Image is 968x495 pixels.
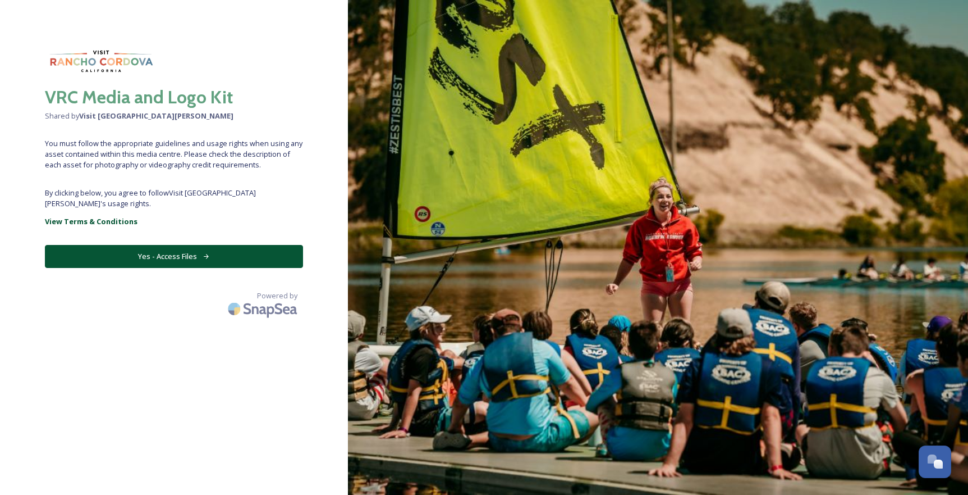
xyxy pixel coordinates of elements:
img: VRC%20Rainbow%20Horizontal%20Logo%20-%20Black%20text.png [45,45,157,78]
strong: Visit [GEOGRAPHIC_DATA][PERSON_NAME] [79,111,233,121]
img: SnapSea Logo [224,296,303,322]
span: Shared by [45,111,303,121]
button: Open Chat [919,446,951,478]
h2: VRC Media and Logo Kit [45,84,303,111]
span: Powered by [257,290,297,301]
button: Yes - Access Files [45,245,303,268]
a: View Terms & Conditions [45,215,303,228]
strong: View Terms & Conditions [45,216,137,226]
span: By clicking below, you agree to follow Visit [GEOGRAPHIC_DATA][PERSON_NAME] 's usage rights. [45,188,303,209]
span: You must follow the appropriate guidelines and usage rights when using any asset contained within... [45,138,303,171]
